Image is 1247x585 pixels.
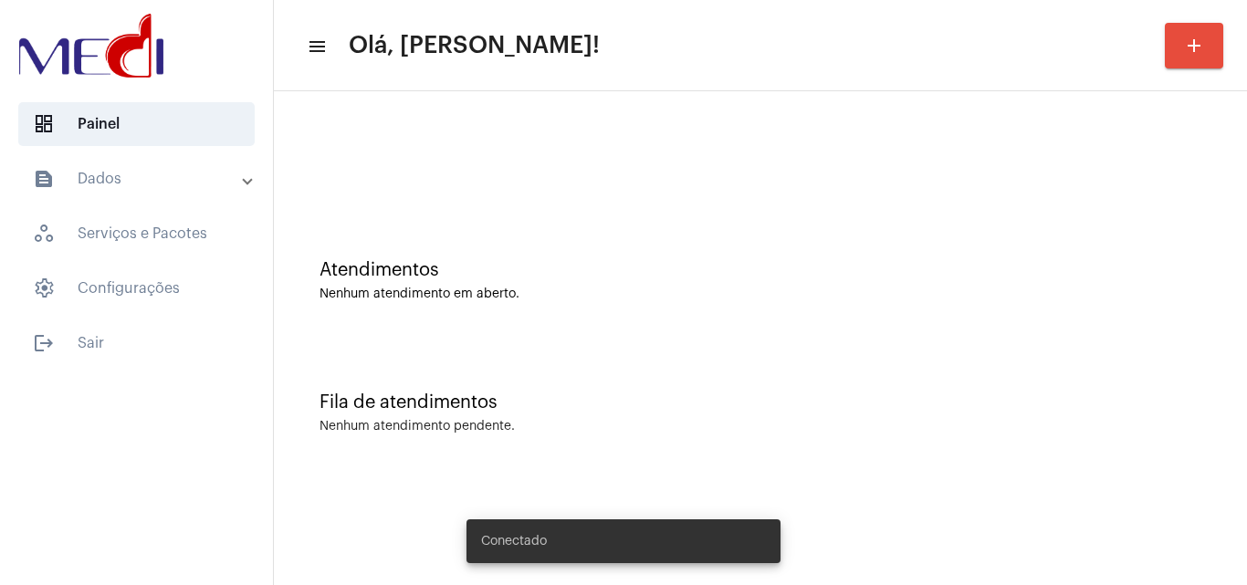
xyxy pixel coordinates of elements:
[33,332,55,354] mat-icon: sidenav icon
[18,102,255,146] span: Painel
[15,9,168,82] img: d3a1b5fa-500b-b90f-5a1c-719c20e9830b.png
[320,420,515,434] div: Nenhum atendimento pendente.
[33,168,55,190] mat-icon: sidenav icon
[33,277,55,299] span: sidenav icon
[33,168,244,190] mat-panel-title: Dados
[18,266,255,310] span: Configurações
[307,36,325,57] mat-icon: sidenav icon
[33,113,55,135] span: sidenav icon
[320,392,1201,413] div: Fila de atendimentos
[481,532,547,550] span: Conectado
[1183,35,1205,57] mat-icon: add
[11,157,273,201] mat-expansion-panel-header: sidenav iconDados
[320,287,1201,301] div: Nenhum atendimento em aberto.
[18,321,255,365] span: Sair
[349,31,600,60] span: Olá, [PERSON_NAME]!
[320,260,1201,280] div: Atendimentos
[33,223,55,245] span: sidenav icon
[18,212,255,256] span: Serviços e Pacotes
